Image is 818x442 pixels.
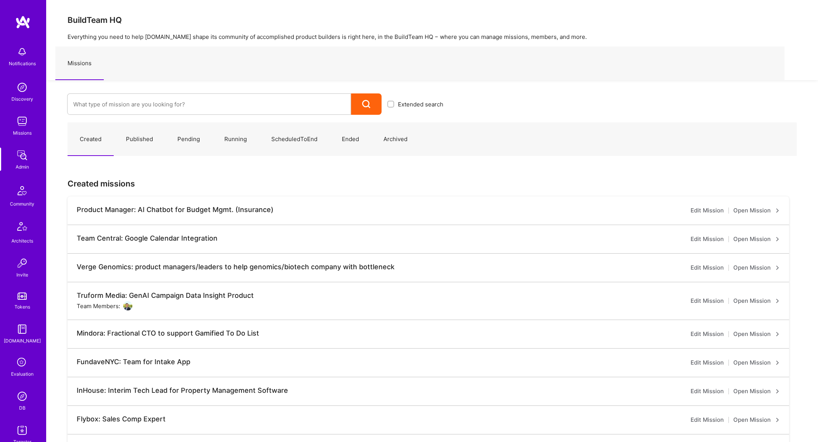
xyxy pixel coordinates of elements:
[13,129,32,137] div: Missions
[14,148,30,163] img: admin teamwork
[733,235,780,244] a: Open Mission
[4,337,41,345] div: [DOMAIN_NAME]
[691,206,724,215] a: Edit Mission
[15,355,29,370] i: icon SelectionTeam
[14,303,30,311] div: Tokens
[775,332,780,336] i: icon ArrowRight
[691,387,724,396] a: Edit Mission
[14,423,30,438] img: Skill Targeter
[775,299,780,303] i: icon ArrowRight
[733,206,780,215] a: Open Mission
[13,219,31,237] img: Architects
[775,265,780,270] i: icon ArrowRight
[691,415,724,424] a: Edit Mission
[330,123,371,156] a: Ended
[15,15,31,29] img: logo
[9,59,36,68] div: Notifications
[733,358,780,367] a: Open Mission
[68,15,797,25] h3: BuildTeam HQ
[691,263,724,272] a: Edit Mission
[733,415,780,424] a: Open Mission
[73,95,345,114] input: What type of mission are you looking for?
[775,418,780,422] i: icon ArrowRight
[16,271,28,279] div: Invite
[14,44,30,59] img: bell
[77,206,274,214] div: Product Manager: AI Chatbot for Budget Mgmt. (Insurance)
[14,256,30,271] img: Invite
[775,360,780,365] i: icon ArrowRight
[775,237,780,241] i: icon ArrowRight
[691,296,724,305] a: Edit Mission
[691,358,724,367] a: Edit Mission
[77,234,217,243] div: Team Central: Google Calendar Integration
[212,123,259,156] a: Running
[733,387,780,396] a: Open Mission
[775,208,780,213] i: icon ArrowRight
[77,386,288,395] div: InHouse: Interim Tech Lead for Property Management Software
[11,237,33,245] div: Architects
[14,114,30,129] img: teamwork
[68,123,114,156] a: Created
[775,389,780,394] i: icon ArrowRight
[691,329,724,339] a: Edit Mission
[14,80,30,95] img: discovery
[77,301,132,310] div: Team Members:
[691,235,724,244] a: Edit Mission
[16,163,29,171] div: Admin
[18,293,27,300] img: tokens
[398,100,443,108] span: Extended search
[733,296,780,305] a: Open Mission
[68,33,797,41] p: Everything you need to help [DOMAIN_NAME] shape its community of accomplished product builders is...
[68,179,797,188] h3: Created missions
[19,404,26,412] div: DB
[10,200,34,208] div: Community
[77,291,254,300] div: Truform Media: GenAI Campaign Data Insight Product
[77,415,166,423] div: Flybox: Sales Comp Expert
[14,389,30,404] img: Admin Search
[55,47,104,80] a: Missions
[165,123,212,156] a: Pending
[259,123,330,156] a: ScheduledToEnd
[362,100,371,109] i: icon Search
[11,95,33,103] div: Discovery
[77,358,190,366] div: FundaveNYC: Team for Intake App
[733,263,780,272] a: Open Mission
[114,123,165,156] a: Published
[733,329,780,339] a: Open Mission
[14,321,30,337] img: guide book
[13,182,31,200] img: Community
[11,370,34,378] div: Evaluation
[77,329,259,338] div: Mindora: Fractional CTO to support Gamified To Do List
[123,301,132,310] img: User Avatar
[77,263,395,271] div: Verge Genomics: product managers/leaders to help genomics/biotech company with bottleneck
[371,123,420,156] a: Archived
